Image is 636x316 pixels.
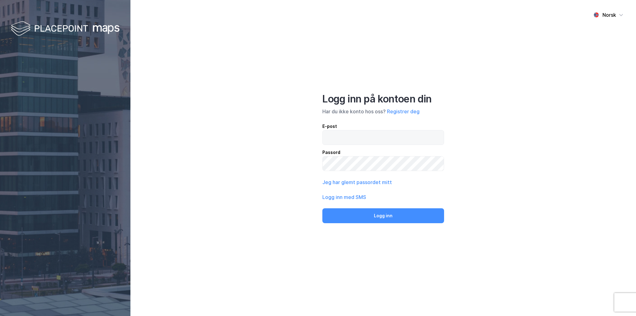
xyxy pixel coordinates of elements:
button: Logg inn [322,208,444,223]
div: E-post [322,123,444,130]
button: Logg inn med SMS [322,193,366,201]
div: Har du ikke konto hos oss? [322,108,444,115]
img: logo-white.f07954bde2210d2a523dddb988cd2aa7.svg [11,20,120,38]
div: Norsk [602,11,616,19]
button: Registrer deg [387,108,420,115]
div: Logg inn på kontoen din [322,93,444,105]
div: Passord [322,149,444,156]
button: Jeg har glemt passordet mitt [322,178,392,186]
